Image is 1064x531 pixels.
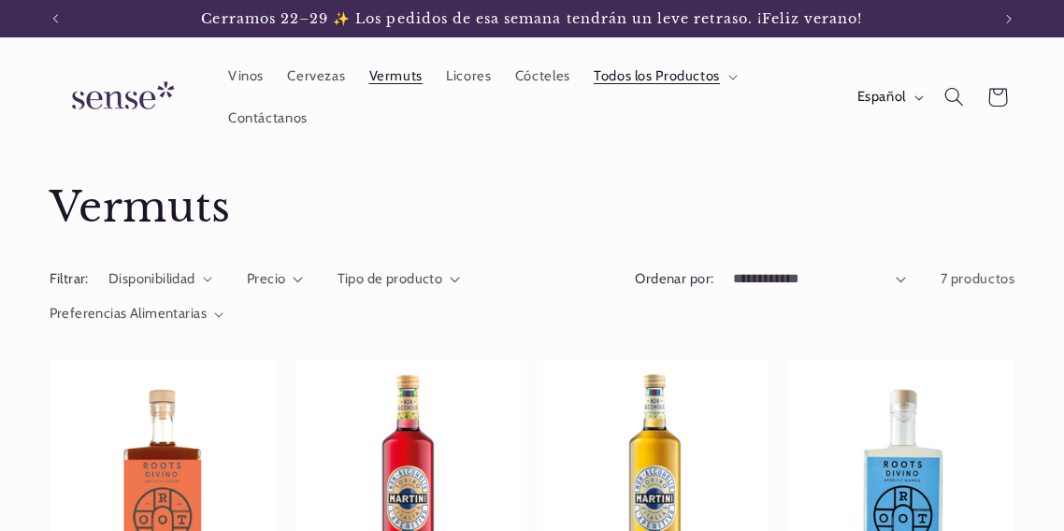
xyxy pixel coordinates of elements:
[338,269,460,290] summary: Tipo de producto (0 seleccionado)
[941,270,1015,287] span: 7 productos
[216,56,275,97] a: Vinos
[42,64,197,132] a: Sense
[582,56,746,97] summary: Todos los Productos
[228,67,264,85] span: Vinos
[50,305,208,322] span: Preferencias Alimentarias
[50,70,190,123] img: Sense
[50,181,1015,235] h1: Vermuts
[216,97,319,138] a: Contáctanos
[50,304,224,324] summary: Preferencias Alimentarias (0 seleccionado)
[357,56,435,97] a: Vermuts
[247,270,286,287] span: Precio
[287,67,345,85] span: Cervezas
[932,76,975,119] summary: Búsqueda
[369,67,423,85] span: Vermuts
[446,67,491,85] span: Licores
[515,67,570,85] span: Cócteles
[201,10,862,27] span: Cerramos 22–29 ✨ Los pedidos de esa semana tendrán un leve retraso. ¡Feliz verano!
[108,270,195,287] span: Disponibilidad
[845,79,932,116] button: Español
[50,269,89,290] h2: Filtrar:
[503,56,582,97] a: Cócteles
[594,67,720,85] span: Todos los Productos
[108,269,212,290] summary: Disponibilidad (0 seleccionado)
[228,109,308,127] span: Contáctanos
[635,270,713,287] label: Ordenar por:
[435,56,504,97] a: Licores
[247,269,303,290] summary: Precio
[276,56,357,97] a: Cervezas
[338,270,443,287] span: Tipo de producto
[857,87,906,108] span: Español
